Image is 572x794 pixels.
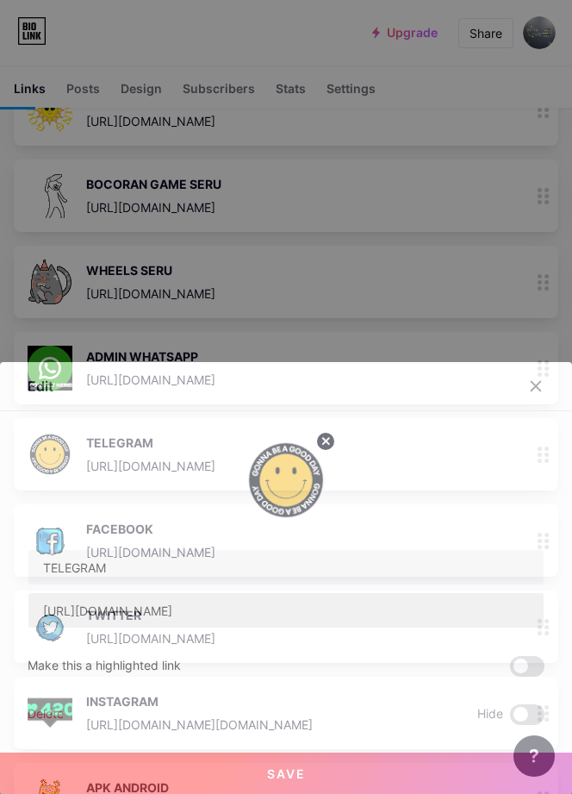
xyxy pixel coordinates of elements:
img: link_thumbnail [245,439,327,522]
input: URL [28,593,544,628]
span: Save [267,766,306,781]
span: Hide [477,704,503,725]
div: Edit [28,376,53,397]
div: Delete [28,704,64,725]
div: Make this a highlighted link [28,656,181,677]
input: Title [28,550,544,585]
